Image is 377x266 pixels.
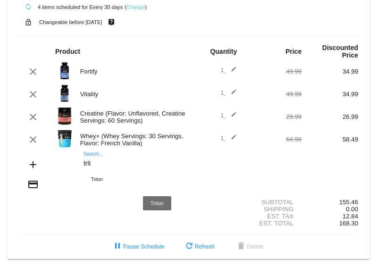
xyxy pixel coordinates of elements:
img: Image-1-Vitality-1000x1000-1.png [55,84,74,103]
div: 49.99 [245,91,302,98]
mat-icon: add [27,159,39,170]
div: 34.99 [302,91,358,98]
img: Image-1-Carousel-Creatine-60S-1000x1000-Transp.png [55,107,74,125]
div: 49.99 [245,68,302,75]
button: Delete [228,238,271,255]
small: 4 items scheduled for Every 30 days [19,4,123,10]
mat-icon: clear [27,89,39,100]
small: ( ) [125,4,147,10]
strong: Price [285,48,302,55]
mat-icon: edit [226,111,237,123]
span: 1 [220,66,237,74]
span: Refresh [184,243,215,250]
strong: Discounted Price [322,44,358,59]
div: Triton [84,168,237,191]
button: Pause Schedule [104,238,172,255]
div: Shipping [245,206,302,213]
small: Changeable before [DATE] [39,19,102,25]
span: Delete [235,243,263,250]
mat-icon: credit_card [27,179,39,190]
mat-icon: clear [27,111,39,123]
div: Vitality [75,91,189,98]
span: 168.30 [339,220,358,227]
div: 26.99 [302,113,358,120]
img: Image-1-Carousel-Whey-2lb-Vanilla-no-badge-Transp.png [55,129,74,148]
span: 1 [220,89,237,96]
span: Pause Schedule [112,243,164,250]
span: 12.84 [343,213,358,220]
div: 34.99 [302,68,358,75]
mat-icon: refresh [184,241,195,252]
mat-icon: live_help [106,16,117,28]
div: Fortify [75,68,189,75]
mat-icon: edit [226,66,237,77]
span: 1 [220,134,237,141]
strong: Product [55,48,80,55]
mat-icon: edit [226,134,237,145]
span: 1 [220,112,237,119]
div: Est. Total [245,220,302,227]
mat-icon: edit [226,89,237,100]
mat-icon: clear [27,66,39,77]
div: Whey+ (Whey Servings: 30 Servings, Flavor: French Vanilla) [75,133,189,147]
div: Subtotal [245,199,302,206]
mat-icon: delete [235,241,247,252]
div: 155.46 [302,199,358,206]
div: Est. Tax [245,213,302,220]
div: 64.99 [245,136,302,143]
div: 58.49 [302,136,358,143]
input: Search... [84,160,237,167]
strong: Quantity [210,48,237,55]
button: Refresh [176,238,222,255]
div: Creatine (Flavor: Unflavored, Creatine Servings: 60 Servings) [75,110,189,124]
img: Image-1-Carousel-Fortify-Transp.png [55,61,74,80]
mat-icon: lock_open [23,16,34,28]
a: Change [126,4,145,10]
span: 0.00 [346,206,358,213]
mat-icon: clear [27,134,39,145]
mat-icon: pause [112,241,123,252]
mat-icon: autorenew [23,1,34,13]
div: 29.99 [245,113,302,120]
